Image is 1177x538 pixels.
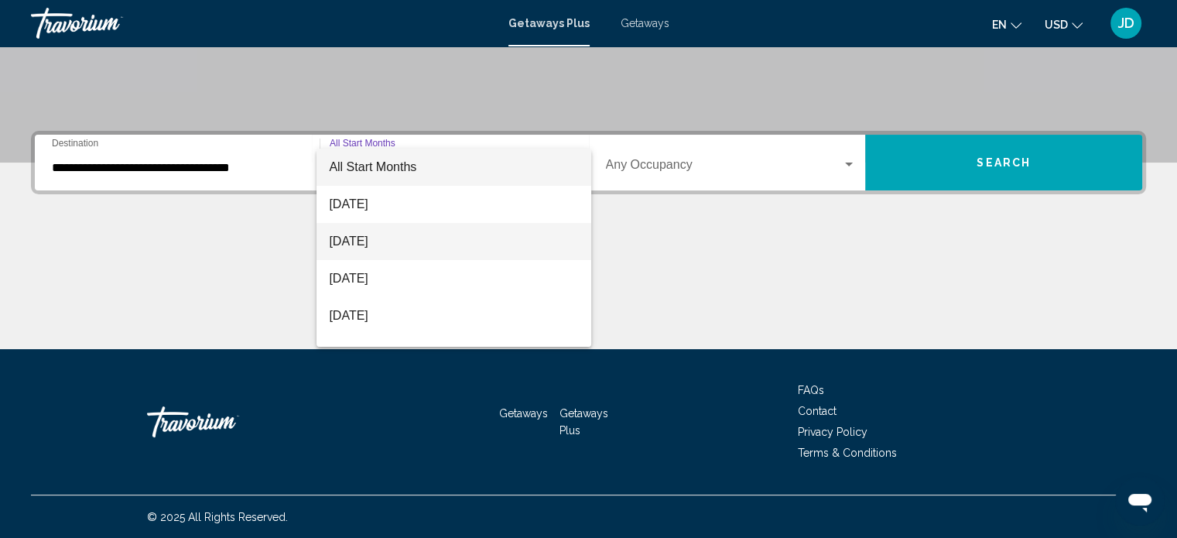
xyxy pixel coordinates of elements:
iframe: Button to launch messaging window [1115,476,1165,526]
span: [DATE] [329,334,579,372]
span: [DATE] [329,186,579,223]
span: [DATE] [329,297,579,334]
span: [DATE] [329,223,579,260]
span: All Start Months [329,160,416,173]
span: [DATE] [329,260,579,297]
